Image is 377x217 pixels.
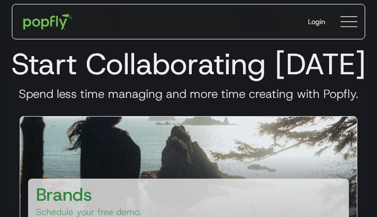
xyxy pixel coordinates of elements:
[8,46,369,82] h1: Start Collaborating [DATE]
[36,183,92,206] h3: Brands
[8,87,369,101] h3: Spend less time managing and more time creating with Popfly.
[300,9,333,34] a: Login
[16,7,80,36] a: home
[308,17,325,27] div: Login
